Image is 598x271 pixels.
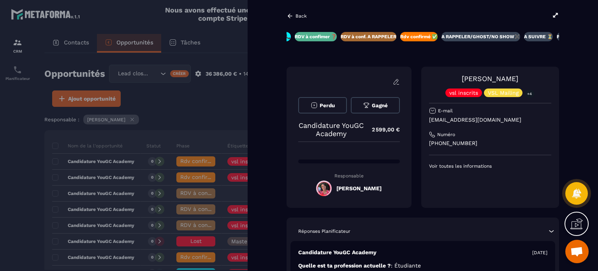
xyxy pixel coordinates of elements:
[295,34,337,40] p: RDV à confimer ❓
[298,173,400,179] p: Responsable
[298,97,347,113] button: Perdu
[449,90,478,96] p: vsl inscrits
[351,97,399,113] button: Gagné
[429,116,551,124] p: [EMAIL_ADDRESS][DOMAIN_NAME]
[391,262,421,269] span: : Étudiante
[372,103,388,108] span: Gagné
[320,103,335,108] span: Perdu
[488,90,519,96] p: VSL Mailing
[298,262,547,269] p: Quelle est ta profession actuelle ?
[524,90,535,98] p: +4
[441,34,520,40] p: A RAPPELER/GHOST/NO SHOW✖️
[429,163,551,169] p: Voir toutes les informations
[437,131,455,138] p: Numéro
[298,249,376,256] p: Candidature YouGC Academy
[298,228,350,234] p: Réponses Planificateur
[524,34,553,40] p: A SUIVRE ⏳
[438,108,453,114] p: E-mail
[565,240,589,263] div: Ouvrir le chat
[557,34,596,40] p: Prêt à acheter 🎰
[364,122,400,137] p: 2 599,00 €
[295,13,307,19] p: Back
[336,185,382,191] h5: [PERSON_NAME]
[341,34,396,40] p: RDV à conf. A RAPPELER
[532,250,547,256] p: [DATE]
[429,140,551,147] p: [PHONE_NUMBER]
[400,34,438,40] p: Rdv confirmé ✅
[462,74,518,83] a: [PERSON_NAME]
[298,121,364,138] p: Candidature YouGC Academy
